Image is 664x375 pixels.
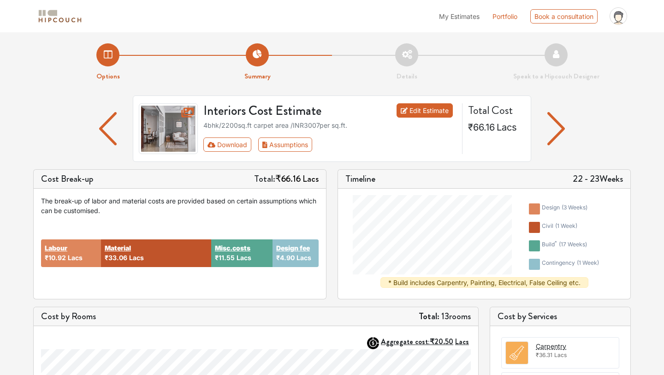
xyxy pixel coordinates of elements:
span: Lacs [237,254,251,262]
span: Lacs [497,122,517,133]
div: 4bhk / 2200 sq.ft carpet area /INR 3007 per sq.ft. [203,120,457,130]
div: civil [542,222,577,233]
button: Design fee [276,243,310,253]
span: Lacs [129,254,144,262]
span: Lacs [68,254,83,262]
span: Lacs [302,172,319,185]
h3: Interiors Cost Estimate [198,103,374,119]
button: Material [105,243,131,253]
span: Lacs [455,336,469,347]
img: arrow left [99,112,117,145]
span: ₹11.55 [215,254,235,262]
strong: Summary [244,71,271,81]
span: ₹33.06 [105,254,127,262]
div: First group [203,137,320,152]
div: Book a consultation [530,9,598,24]
span: ₹4.90 [276,254,295,262]
div: design [542,203,587,214]
button: Assumptions [258,137,312,152]
strong: Options [96,71,120,81]
span: My Estimates [439,12,480,20]
button: Misc.costs [215,243,250,253]
strong: Aggregate cost: [381,336,469,347]
h5: Timeline [345,173,375,185]
img: AggregateIcon [367,337,379,349]
strong: Speak to a Hipcouch Designer [513,71,599,81]
div: The break-up of labor and material costs are provided based on certain assumptions which can be c... [41,196,319,215]
span: ₹66.16 [275,172,301,185]
span: logo-horizontal.svg [37,6,83,27]
a: Edit Estimate [397,103,453,118]
span: ( 17 weeks ) [559,241,587,248]
button: Download [203,137,252,152]
button: Aggregate cost:₹20.50Lacs [381,337,471,346]
img: logo-horizontal.svg [37,8,83,24]
span: ₹66.16 [468,122,495,133]
h5: Cost by Rooms [41,311,96,322]
a: Portfolio [492,12,517,21]
span: ₹20.50 [430,336,453,347]
h5: Cost Break-up [41,173,94,185]
div: * Build includes Carpentry, Painting, Electrical, False Ceiling etc. [380,277,588,288]
h5: Total: [254,173,319,185]
strong: Details [397,71,417,81]
img: arrow left [547,112,565,145]
div: Toolbar with button groups [203,137,457,152]
div: build [542,240,587,251]
h5: Cost by Services [498,311,623,322]
div: contingency [542,259,599,270]
span: ₹36.31 [536,351,552,358]
span: ( 3 weeks ) [562,204,587,211]
span: ( 1 week ) [577,259,599,266]
strong: Total: [419,310,439,323]
span: ( 1 week ) [555,222,577,229]
span: Lacs [554,351,567,358]
img: gallery [139,103,198,154]
img: room.svg [506,342,528,364]
h5: 13 rooms [419,311,471,322]
button: Labour [45,243,67,253]
button: Carpentry [536,341,566,351]
span: ₹10.92 [45,254,66,262]
h5: 22 - 23 Weeks [573,173,623,185]
span: Lacs [296,254,311,262]
h4: Total Cost [468,103,523,117]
